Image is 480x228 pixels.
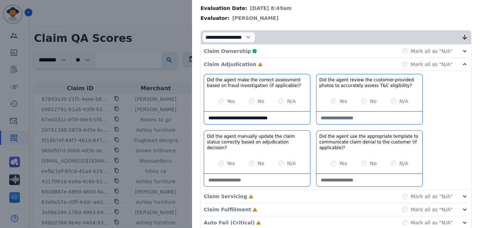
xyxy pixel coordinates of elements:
label: Mark all as "N/A" [411,219,453,226]
label: Yes [227,98,235,105]
h3: Did the agent review the customer-provided photos to accurately assess T&C eligibility? [319,77,420,88]
label: No [370,160,377,167]
label: N/A [287,160,296,167]
div: Evaluation Date: [201,5,471,12]
label: N/A [287,98,296,105]
p: Auto Fail (Critical) [204,219,255,226]
div: Evaluator: [201,15,471,22]
label: Mark all as "N/A" [411,48,453,55]
span: [PERSON_NAME] [232,15,278,22]
h3: Did the agent make the correct assessment based on fraud investigation (if applicable)? [207,77,307,88]
p: Claim Adjudication [204,61,256,68]
label: N/A [399,160,408,167]
label: Mark all as "N/A" [411,61,453,68]
label: Yes [339,160,347,167]
p: Claim Ownership [204,48,251,55]
h3: Did the agent manually update the claim status correctly based on adjudication decision? [207,134,307,151]
label: Mark all as "N/A" [411,206,453,213]
span: [DATE] 8:49am [250,5,292,12]
label: No [370,98,377,105]
label: No [257,98,264,105]
label: Mark all as "N/A" [411,193,453,200]
label: Yes [339,98,347,105]
label: No [257,160,264,167]
p: Claim Servicing [204,193,247,200]
p: Claim Fulfillment [204,206,251,213]
label: Yes [227,160,235,167]
h3: Did the agent use the appropriate template to communicate claim denial to the customer (if applic... [319,134,420,151]
label: N/A [399,98,408,105]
